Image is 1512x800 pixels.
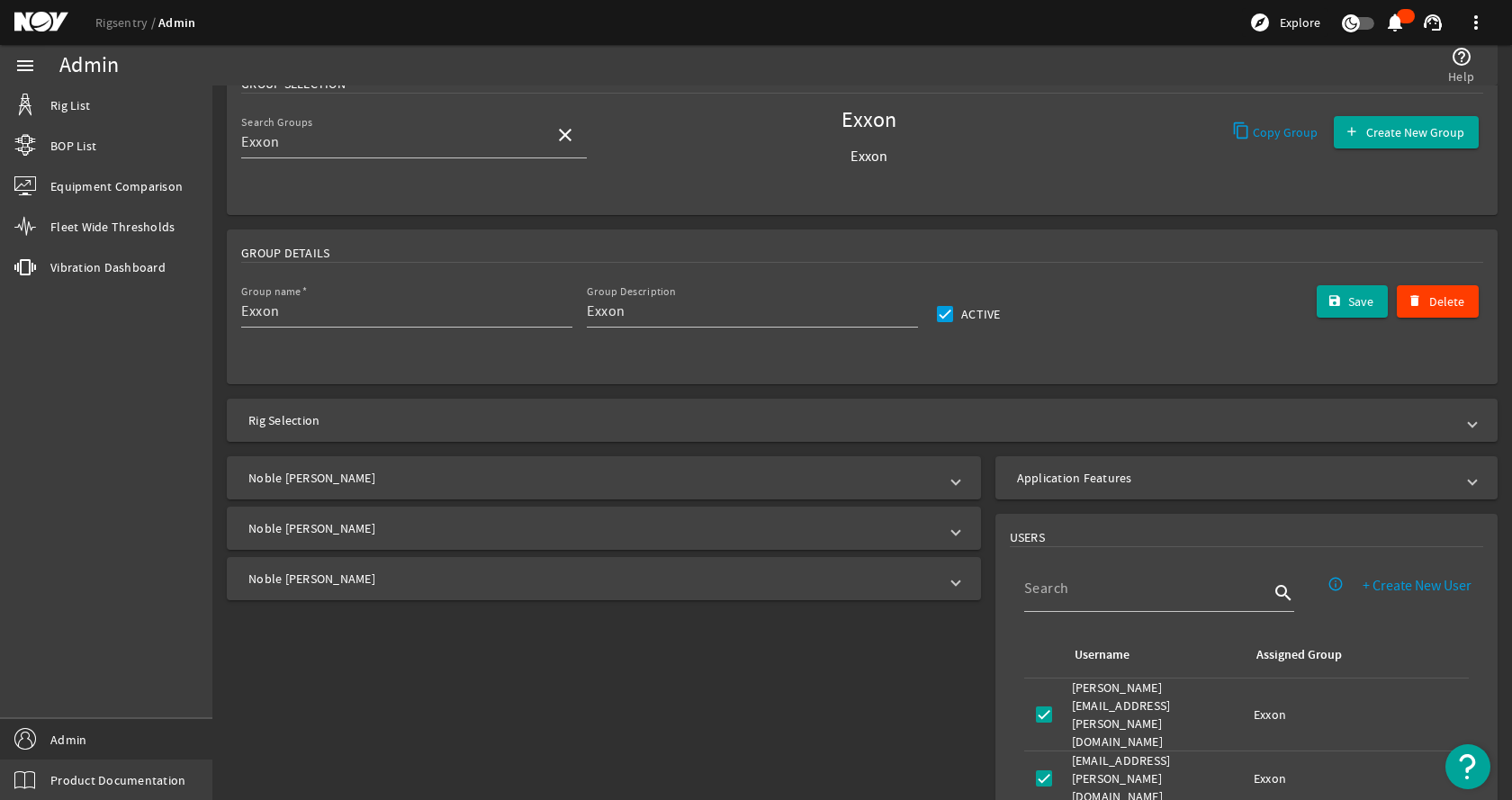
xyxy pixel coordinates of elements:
[697,148,1042,166] span: Exxon
[1273,582,1294,604] i: search
[995,456,1498,499] mat-expansion-panel-header: Application Features
[1348,570,1486,602] button: + Create New User
[1075,645,1129,665] div: Username
[1254,769,1462,787] div: Exxon
[50,218,175,236] span: Fleet Wide Thresholds
[1317,285,1389,318] button: Save
[14,55,36,76] mat-icon: menu
[227,456,981,499] mat-expansion-panel-header: Noble [PERSON_NAME]
[248,519,938,537] mat-panel-title: Noble [PERSON_NAME]
[697,112,1042,130] span: Exxon
[50,96,90,114] span: Rig List
[1072,645,1232,665] div: Username
[1327,576,1344,592] mat-icon: info_outline
[1024,578,1269,599] input: Search
[95,14,158,31] a: Rigsentry
[50,137,96,155] span: BOP List
[227,557,981,600] mat-expansion-panel-header: Noble [PERSON_NAME]
[248,570,938,588] mat-panel-title: Noble [PERSON_NAME]
[50,258,166,276] span: Vibration Dashboard
[50,177,183,195] span: Equipment Comparison
[587,285,676,299] mat-label: Group Description
[1363,577,1471,595] span: + Create New User
[1384,12,1406,33] mat-icon: notifications
[14,256,36,278] mat-icon: vibration
[1422,12,1444,33] mat-icon: support_agent
[227,507,981,550] mat-expansion-panel-header: Noble [PERSON_NAME]
[1072,679,1239,751] div: [PERSON_NAME][EMAIL_ADDRESS][PERSON_NAME][DOMAIN_NAME]
[1334,116,1479,148] button: Create New Group
[1280,13,1320,31] span: Explore
[1366,123,1464,141] span: Create New Group
[1254,706,1462,724] div: Exxon
[227,399,1498,442] mat-expansion-panel-header: Rig Selection
[241,116,313,130] mat-label: Search Groups
[1253,123,1318,141] span: Copy Group
[248,469,938,487] mat-panel-title: Noble [PERSON_NAME]
[1249,12,1271,33] mat-icon: explore
[248,411,1454,429] mat-panel-title: Rig Selection
[50,731,86,749] span: Admin
[1010,528,1045,546] span: USERS
[1397,285,1479,318] button: Delete
[59,57,119,75] div: Admin
[158,14,195,31] a: Admin
[1454,1,1498,44] button: more_vert
[1445,744,1490,789] button: Open Resource Center
[241,131,540,153] input: Search
[241,244,329,262] span: Group Details
[50,771,185,789] span: Product Documentation
[1256,645,1342,665] div: Assigned Group
[1451,46,1472,67] mat-icon: help_outline
[1242,8,1327,37] button: Explore
[1448,67,1474,85] span: Help
[1017,469,1454,487] mat-panel-title: Application Features
[241,285,301,299] mat-label: Group name
[1429,292,1464,310] span: Delete
[1225,116,1326,148] button: Copy Group
[554,124,576,146] mat-icon: close
[1348,292,1373,310] span: Save
[958,305,1001,323] label: Active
